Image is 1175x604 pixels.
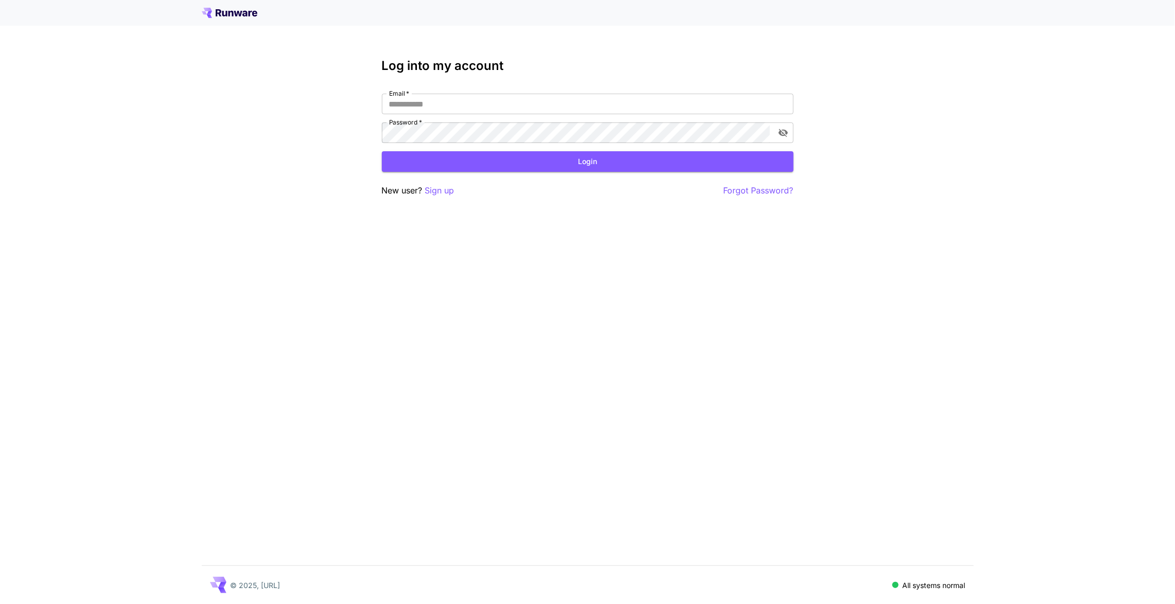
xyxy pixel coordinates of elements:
button: toggle password visibility [774,123,793,142]
p: © 2025, [URL] [231,580,280,591]
p: New user? [382,184,454,197]
h3: Log into my account [382,59,794,73]
button: Sign up [425,184,454,197]
button: Login [382,151,794,172]
p: All systems normal [903,580,966,591]
label: Password [389,118,422,127]
button: Forgot Password? [724,184,794,197]
label: Email [389,89,409,98]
